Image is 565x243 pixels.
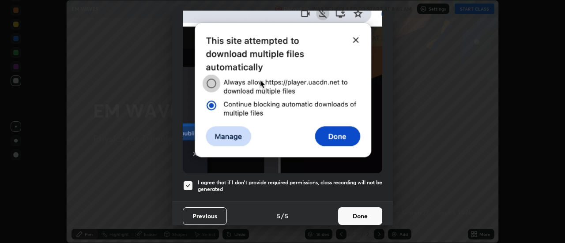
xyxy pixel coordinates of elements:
[285,211,288,221] h4: 5
[198,179,382,193] h5: I agree that if I don't provide required permissions, class recording will not be generated
[183,207,227,225] button: Previous
[281,211,284,221] h4: /
[277,211,280,221] h4: 5
[338,207,382,225] button: Done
